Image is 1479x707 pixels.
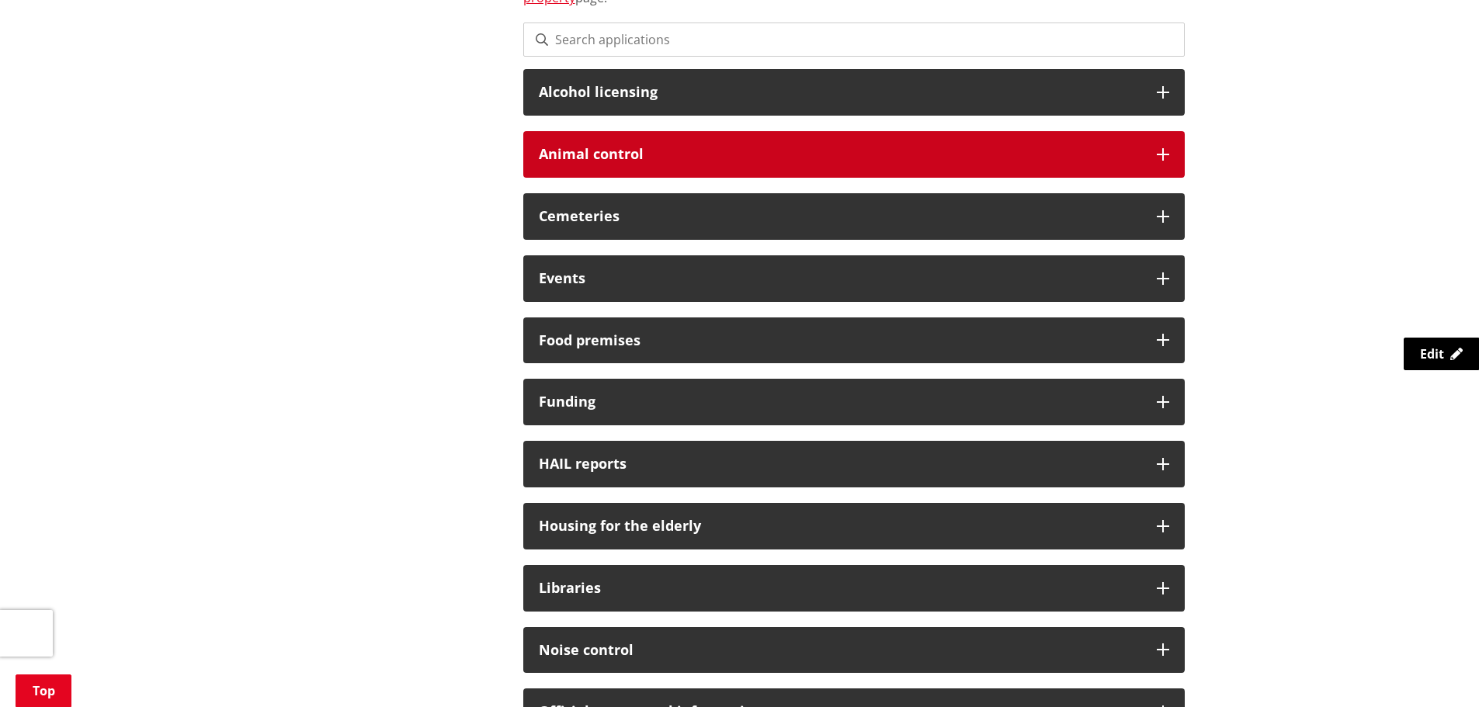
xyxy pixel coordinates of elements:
[539,271,1141,286] h3: Events
[539,394,1141,410] h3: Funding
[539,333,1141,348] h3: Food premises
[16,674,71,707] a: Top
[523,23,1185,57] input: Search applications
[539,209,1141,224] h3: Cemeteries
[539,643,1141,658] h3: Noise control
[539,581,1141,596] h3: Libraries
[539,147,1141,162] h3: Animal control
[539,518,1141,534] h3: Housing for the elderly
[539,456,1141,472] h3: HAIL reports
[1404,338,1479,370] a: Edit
[539,85,1141,100] h3: Alcohol licensing
[1408,642,1463,698] iframe: Messenger Launcher
[1420,345,1444,362] span: Edit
